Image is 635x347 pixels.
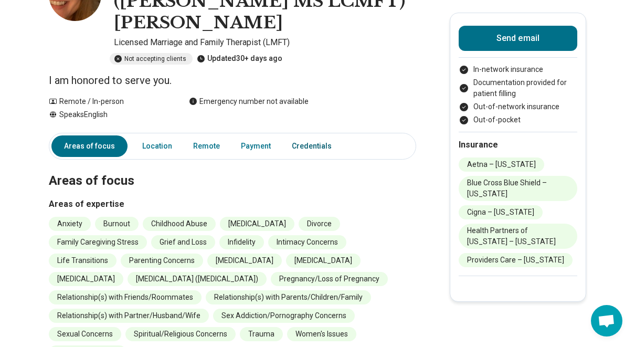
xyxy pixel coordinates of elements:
[187,135,226,157] a: Remote
[49,198,416,211] h3: Areas of expertise
[235,135,277,157] a: Payment
[271,272,388,286] li: Pregnancy/Loss of Pregnancy
[114,36,416,49] p: Licensed Marriage and Family Therapist (LMFT)
[459,64,577,125] ul: Payment options
[220,217,294,231] li: [MEDICAL_DATA]
[49,73,416,88] p: I am honored to serve you.
[110,53,193,65] div: Not accepting clients
[49,96,168,107] div: Remote / In-person
[459,64,577,75] li: In-network insurance
[459,26,577,51] button: Send email
[206,290,371,304] li: Relationship(s) with Parents/Children/Family
[136,135,178,157] a: Location
[49,235,147,249] li: Family Caregiving Stress
[459,253,573,267] li: Providers Care – [US_STATE]
[459,77,577,99] li: Documentation provided for patient filling
[197,53,282,65] div: Updated 30+ days ago
[459,157,544,172] li: Aetna – [US_STATE]
[285,135,344,157] a: Credentials
[151,235,215,249] li: Grief and Loss
[299,217,340,231] li: Divorce
[49,254,117,268] li: Life Transitions
[459,176,577,201] li: Blue Cross Blue Shield – [US_STATE]
[49,309,209,323] li: Relationship(s) with Partner/Husband/Wife
[459,205,543,219] li: Cigna – [US_STATE]
[591,305,622,337] div: Open chat
[207,254,282,268] li: [MEDICAL_DATA]
[459,224,577,249] li: Health Partners of [US_STATE] – [US_STATE]
[95,217,139,231] li: Burnout
[51,135,128,157] a: Areas of focus
[286,254,361,268] li: [MEDICAL_DATA]
[189,96,309,107] div: Emergency number not available
[49,147,416,190] h2: Areas of focus
[213,309,355,323] li: Sex Addiction/Pornography Concerns
[128,272,267,286] li: [MEDICAL_DATA] ([MEDICAL_DATA])
[125,327,236,341] li: Spiritual/Religious Concerns
[143,217,216,231] li: Childhood Abuse
[49,272,123,286] li: [MEDICAL_DATA]
[49,290,202,304] li: Relationship(s) with Friends/Roommates
[121,254,203,268] li: Parenting Concerns
[287,327,356,341] li: Women's Issues
[49,109,168,120] div: Speaks English
[459,114,577,125] li: Out-of-pocket
[240,327,283,341] li: Trauma
[459,139,577,151] h2: Insurance
[49,327,121,341] li: Sexual Concerns
[219,235,264,249] li: Infidelity
[268,235,346,249] li: Intimacy Concerns
[49,217,91,231] li: Anxiety
[459,101,577,112] li: Out-of-network insurance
